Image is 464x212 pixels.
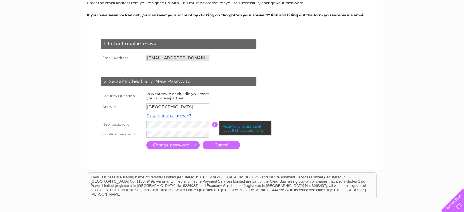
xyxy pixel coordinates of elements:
th: Confirm password [99,129,145,139]
th: Email Address [99,53,145,63]
p: If you have been locked out, you can reset your account by clicking on “Forgotten your answer?” l... [87,12,377,18]
div: Password must be at least 6 characters long [219,121,271,136]
a: Water [379,26,390,31]
input: Submit [146,141,200,149]
a: Contact [445,26,460,31]
a: Telecoms [411,26,429,31]
th: Answer [99,102,145,112]
input: Information [212,122,218,127]
label: In what town or city did you meet your spouse/partner? [146,92,209,100]
div: Clear Business is a trading name of Verastar Limited (registered in [GEOGRAPHIC_DATA] No. 3667643... [88,3,376,30]
a: Cancel [203,141,240,149]
th: New password [99,120,145,129]
a: Blog [433,26,442,31]
th: Security Question [99,90,145,102]
a: Forgotten your answer? [146,113,191,118]
div: 1. Enter Email Address [101,39,256,49]
img: logo.png [16,16,47,34]
a: Energy [394,26,407,31]
a: 0333 014 3131 [349,3,391,11]
div: 2. Security Check and New Password [101,77,256,86]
